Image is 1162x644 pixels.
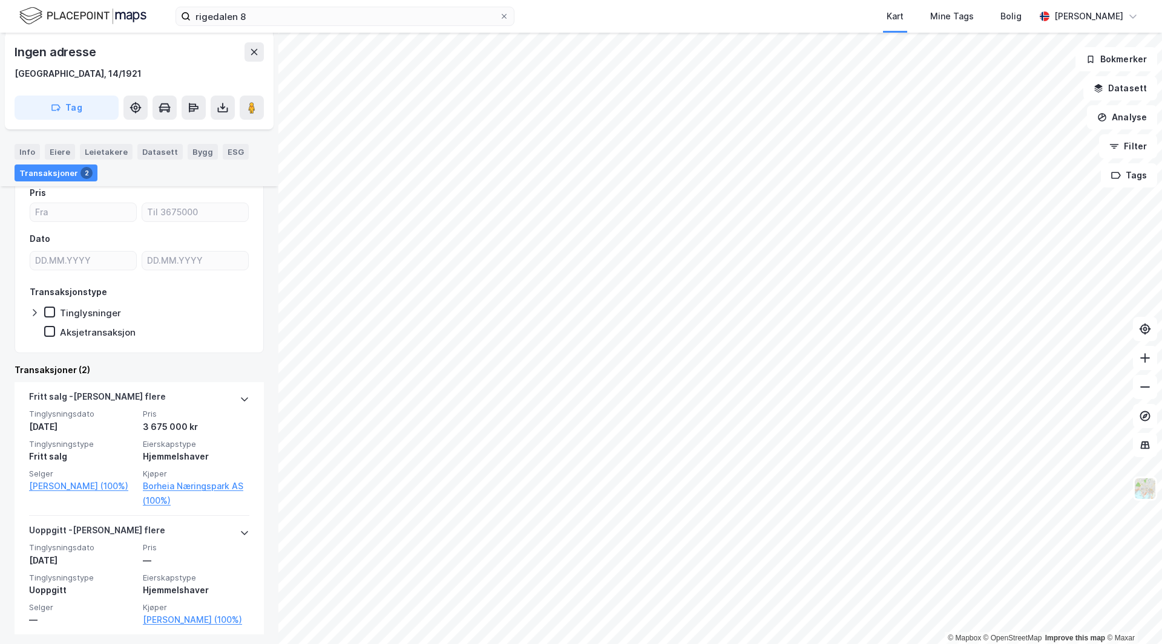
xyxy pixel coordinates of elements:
div: — [29,613,136,627]
span: Eierskapstype [143,573,249,583]
span: Kjøper [143,469,249,479]
div: Tinglysninger [60,307,121,319]
input: Til 3675000 [142,203,248,221]
div: Info [15,144,40,160]
div: Mine Tags [930,9,974,24]
div: Kontrollprogram for chat [1101,586,1162,644]
div: Uoppgitt [29,583,136,597]
a: Borheia Næringspark AS (100%) [143,479,249,508]
input: DD.MM.YYYY [142,252,248,270]
input: Fra [30,203,136,221]
input: DD.MM.YYYY [30,252,136,270]
div: Fritt salg - [PERSON_NAME] flere [29,389,166,409]
div: [PERSON_NAME] [1054,9,1123,24]
span: Tinglysningstype [29,439,136,449]
div: Uoppgitt - [PERSON_NAME] flere [29,523,165,542]
div: Pris [30,186,46,200]
div: Dato [30,232,50,246]
a: [PERSON_NAME] (100%) [29,479,136,493]
div: Transaksjonstype [30,285,107,299]
iframe: Chat Widget [1101,586,1162,644]
div: — [143,553,249,568]
div: Eiere [45,144,75,160]
div: Ingen adresse [15,42,98,62]
a: OpenStreetMap [983,634,1042,642]
div: [DATE] [29,420,136,434]
span: Tinglysningsdato [29,542,136,553]
span: Kjøper [143,602,249,613]
div: 2 [80,167,93,179]
div: 3 675 000 kr [143,420,249,434]
button: Bokmerker [1075,47,1157,71]
span: Pris [143,409,249,419]
div: Transaksjoner (2) [15,363,264,377]
a: Improve this map [1045,634,1105,642]
div: Fritt salg [29,449,136,464]
div: ESG [223,144,249,160]
span: Eierskapstype [143,439,249,449]
a: [PERSON_NAME] (100%) [143,613,249,627]
button: Tag [15,96,119,120]
div: [GEOGRAPHIC_DATA], 14/1921 [15,67,142,81]
span: Selger [29,469,136,479]
button: Analyse [1087,105,1157,129]
button: Filter [1099,134,1157,158]
div: Transaksjoner [15,164,97,181]
div: Aksjetransaksjon [60,327,136,338]
span: Tinglysningsdato [29,409,136,419]
div: Hjemmelshaver [143,583,249,597]
img: logo.f888ab2527a4732fd821a326f86c7f29.svg [19,5,146,27]
div: Hjemmelshaver [143,449,249,464]
img: Z [1134,477,1157,500]
span: Tinglysningstype [29,573,136,583]
span: Pris [143,542,249,553]
div: Kart [887,9,904,24]
div: Bygg [188,144,218,160]
span: Selger [29,602,136,613]
div: [DATE] [29,553,136,568]
div: Datasett [137,144,183,160]
div: Leietakere [80,144,133,160]
a: Mapbox [948,634,981,642]
button: Tags [1101,163,1157,187]
div: Bolig [1000,9,1022,24]
button: Datasett [1083,76,1157,100]
input: Søk på adresse, matrikkel, gårdeiere, leietakere eller personer [191,7,499,25]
